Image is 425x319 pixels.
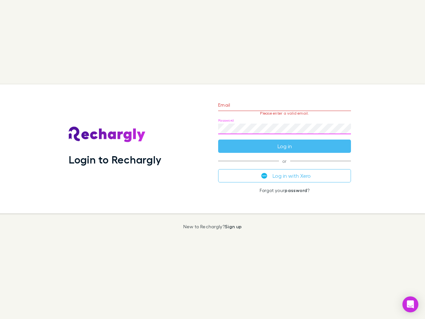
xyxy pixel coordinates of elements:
[218,118,234,123] label: Password
[218,140,351,153] button: Log in
[183,224,242,229] p: New to Rechargly?
[69,153,161,166] h1: Login to Rechargly
[285,187,307,193] a: password
[218,169,351,182] button: Log in with Xero
[261,173,267,179] img: Xero's logo
[218,111,351,116] p: Please enter a valid email.
[69,127,146,143] img: Rechargly's Logo
[218,188,351,193] p: Forgot your ?
[402,296,418,312] div: Open Intercom Messenger
[225,224,242,229] a: Sign up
